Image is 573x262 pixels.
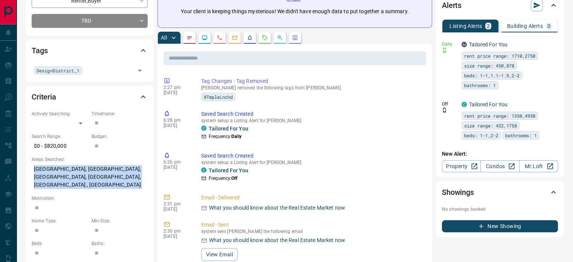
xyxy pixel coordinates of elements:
[231,176,237,181] strong: Off
[442,183,558,201] div: Showings
[92,218,148,224] p: Min Size:
[163,85,190,90] p: 2:27 pm
[32,88,148,106] div: Criteria
[487,23,490,29] p: 2
[163,207,190,212] p: [DATE]
[202,35,208,41] svg: Lead Browsing Activity
[32,91,56,103] h2: Criteria
[201,160,423,165] p: system setup a Listing Alert for [PERSON_NAME]
[461,42,467,47] div: mrloft.ca
[201,110,423,118] p: Saved Search Created
[464,122,517,129] span: size range: 432,1758
[201,152,423,160] p: Saved Search Created
[163,123,190,128] p: [DATE]
[181,8,408,15] p: Your client is keeping things mysterious! We didn't have enough data to put together a summary.
[232,35,238,41] svg: Emails
[163,165,190,170] p: [DATE]
[442,186,474,198] h2: Showings
[480,160,519,172] a: Condos
[204,93,233,101] span: 8TmpleLnchd
[163,90,190,95] p: [DATE]
[547,23,550,29] p: 0
[217,35,223,41] svg: Calls
[209,126,248,132] a: Tailored For You
[262,35,268,41] svg: Requests
[442,160,481,172] a: Property
[464,62,514,69] span: size range: 450,878
[201,194,423,202] p: Email - Delivered
[201,248,238,261] button: View Email
[247,35,253,41] svg: Listing Alerts
[209,167,248,173] a: Tailored For You
[519,160,558,172] a: Mr.Loft
[186,35,193,41] svg: Notes
[292,35,298,41] svg: Agent Actions
[201,118,423,123] p: system setup a Listing Alert for [PERSON_NAME]
[442,150,558,158] p: New Alert:
[32,133,88,140] p: Search Range:
[32,218,88,224] p: Home Type:
[464,112,535,120] span: rent price range: 1350,4950
[163,159,190,165] p: 6:26 pm
[201,85,423,90] p: [PERSON_NAME] removed the following tags from [PERSON_NAME]
[32,240,88,247] p: Beds:
[32,156,148,163] p: Areas Searched:
[507,23,543,29] p: Building Alerts
[161,35,167,40] p: All
[442,220,558,232] button: New Showing
[32,14,148,28] div: TBD
[32,110,88,117] p: Actively Searching:
[201,167,206,173] div: condos.ca
[461,102,467,107] div: condos.ca
[464,81,496,89] span: bathrooms: 1
[469,41,507,47] a: Tailored For You
[201,77,423,85] p: Tag Changes - Tag Removed
[442,47,447,53] svg: Push Notification Only
[442,206,558,213] p: No showings booked
[201,229,423,234] p: system sent [PERSON_NAME] the following email
[469,101,507,107] a: Tailored For You
[442,101,457,107] p: Off
[209,133,241,140] p: Frequency:
[201,126,206,131] div: condos.ca
[37,67,79,74] span: DesignDistrict_1
[209,236,345,244] p: What you should know about the Real Estate Market now
[92,133,148,140] p: Budget:
[32,44,47,57] h2: Tags
[505,132,537,139] span: bathrooms: 1
[32,163,148,191] p: [GEOGRAPHIC_DATA], [GEOGRAPHIC_DATA], [GEOGRAPHIC_DATA], [GEOGRAPHIC_DATA], [GEOGRAPHIC_DATA] , [...
[231,134,241,139] strong: Daily
[464,72,520,79] span: beds: 1-1,1.1-1.9,2-2
[209,175,237,182] p: Frequency:
[163,234,190,239] p: [DATE]
[201,221,423,229] p: Email - Sent
[209,204,345,212] p: What you should know about the Real Estate Market now
[277,35,283,41] svg: Opportunities
[134,65,145,76] button: Open
[163,118,190,123] p: 6:28 pm
[32,195,148,202] p: Motivation:
[92,240,148,247] p: Baths:
[92,110,148,117] p: Timeframe:
[464,52,535,60] span: rent price range: 1710,2750
[442,41,457,47] p: Daily
[32,140,88,152] p: $0 - $820,000
[163,228,190,234] p: 2:30 pm
[449,23,482,29] p: Listing Alerts
[163,201,190,207] p: 2:31 pm
[32,41,148,60] div: Tags
[464,132,498,139] span: beds: 1-1,2-2
[442,107,447,113] svg: Push Notification Only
